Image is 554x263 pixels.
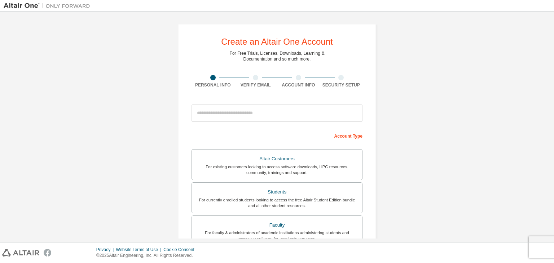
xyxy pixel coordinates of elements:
[196,164,358,175] div: For existing customers looking to access software downloads, HPC resources, community, trainings ...
[96,247,116,253] div: Privacy
[2,249,39,257] img: altair_logo.svg
[196,220,358,230] div: Faculty
[163,247,198,253] div: Cookie Consent
[192,82,234,88] div: Personal Info
[196,230,358,241] div: For faculty & administrators of academic institutions administering students and accessing softwa...
[320,82,363,88] div: Security Setup
[196,187,358,197] div: Students
[192,130,362,141] div: Account Type
[44,249,51,257] img: facebook.svg
[196,197,358,209] div: For currently enrolled students looking to access the free Altair Student Edition bundle and all ...
[221,37,333,46] div: Create an Altair One Account
[96,253,199,259] p: © 2025 Altair Engineering, Inc. All Rights Reserved.
[196,154,358,164] div: Altair Customers
[116,247,163,253] div: Website Terms of Use
[234,82,277,88] div: Verify Email
[4,2,94,9] img: Altair One
[230,50,325,62] div: For Free Trials, Licenses, Downloads, Learning & Documentation and so much more.
[277,82,320,88] div: Account Info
